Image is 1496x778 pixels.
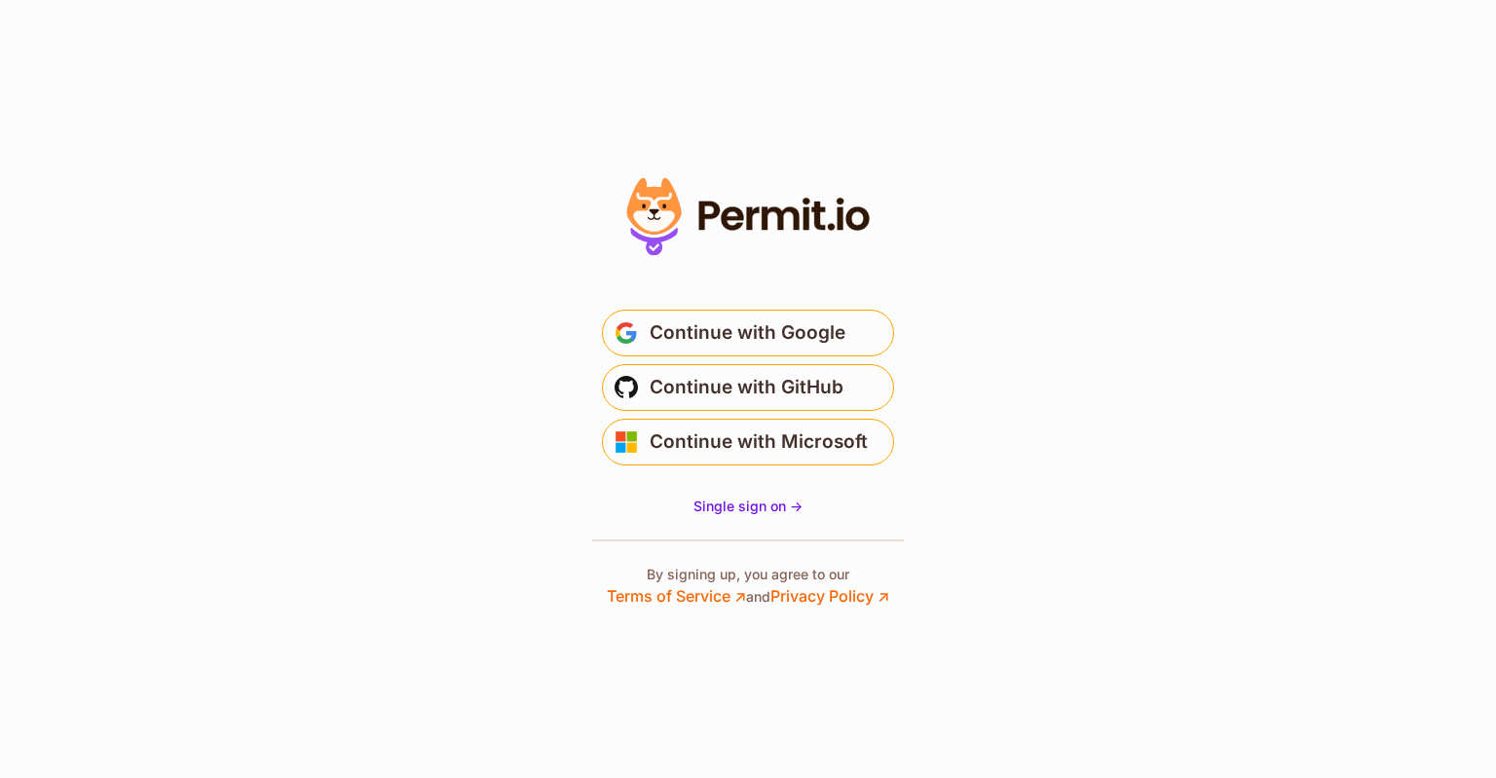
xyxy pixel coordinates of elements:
a: Single sign on -> [693,497,803,516]
p: By signing up, you agree to our and [607,565,889,608]
span: Continue with GitHub [650,372,843,403]
a: Privacy Policy ↗ [770,586,889,606]
button: Continue with Microsoft [602,419,894,465]
button: Continue with GitHub [602,364,894,411]
span: Continue with Google [650,317,845,349]
a: Terms of Service ↗ [607,586,746,606]
span: Single sign on -> [693,498,803,514]
span: Continue with Microsoft [650,426,868,458]
button: Continue with Google [602,310,894,356]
